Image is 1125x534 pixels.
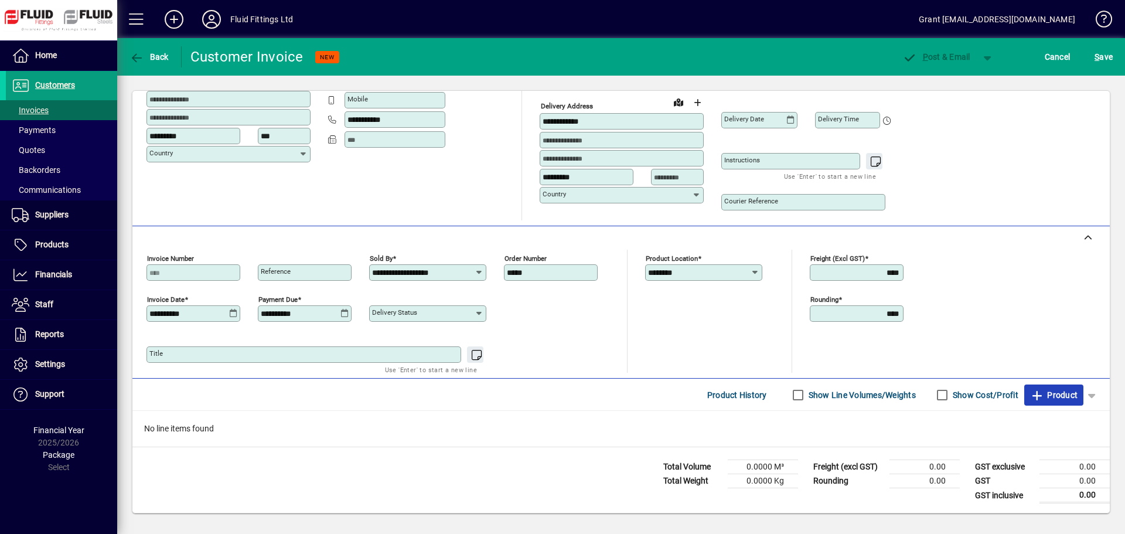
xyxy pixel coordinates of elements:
span: S [1095,52,1099,62]
span: Products [35,240,69,249]
button: Cancel [1042,46,1073,67]
span: NEW [320,53,335,61]
td: 0.00 [889,474,960,488]
a: Financials [6,260,117,290]
span: Backorders [12,165,60,175]
span: Quotes [12,145,45,155]
span: Financial Year [33,426,84,435]
button: Back [127,46,172,67]
mat-hint: Use 'Enter' to start a new line [385,363,477,376]
mat-label: Country [543,190,566,198]
span: Product [1030,386,1078,404]
td: Total Weight [657,474,728,488]
td: GST inclusive [969,488,1039,503]
a: Quotes [6,140,117,160]
mat-label: Freight (excl GST) [810,254,865,263]
mat-label: Payment due [258,295,298,304]
td: GST exclusive [969,460,1039,474]
mat-label: Sold by [370,254,393,263]
button: Product History [703,385,772,406]
td: Total Volume [657,460,728,474]
span: Home [35,50,57,60]
mat-label: Invoice number [147,254,194,263]
span: Customers [35,80,75,90]
span: ost & Email [902,52,970,62]
label: Show Line Volumes/Weights [806,389,916,401]
button: Choose address [688,93,707,112]
a: Support [6,380,117,409]
mat-label: Reference [261,267,291,275]
button: Post & Email [896,46,976,67]
div: Customer Invoice [190,47,304,66]
div: Fluid Fittings Ltd [230,10,293,29]
span: Financials [35,270,72,279]
td: 0.00 [889,460,960,474]
span: Staff [35,300,53,309]
a: Backorders [6,160,117,180]
mat-label: Order number [504,254,547,263]
span: Communications [12,185,81,195]
a: Reports [6,320,117,349]
button: Save [1092,46,1116,67]
button: Add [155,9,193,30]
a: Knowledge Base [1087,2,1110,40]
span: Settings [35,359,65,369]
div: Grant [EMAIL_ADDRESS][DOMAIN_NAME] [919,10,1075,29]
span: Product History [707,386,767,404]
mat-label: Invoice date [147,295,185,304]
a: Invoices [6,100,117,120]
label: Show Cost/Profit [950,389,1018,401]
td: 0.00 [1039,488,1110,503]
span: Package [43,450,74,460]
mat-label: Courier Reference [724,197,778,205]
td: Rounding [807,474,889,488]
a: Products [6,230,117,260]
mat-label: Mobile [347,95,368,103]
td: 0.0000 Kg [728,474,798,488]
a: Payments [6,120,117,140]
a: Staff [6,290,117,319]
mat-label: Instructions [724,156,760,164]
a: Communications [6,180,117,200]
mat-label: Delivery time [818,115,859,123]
span: Payments [12,125,56,135]
a: Suppliers [6,200,117,230]
button: Profile [193,9,230,30]
mat-label: Rounding [810,295,838,304]
mat-label: Delivery status [372,308,417,317]
span: Invoices [12,106,49,115]
mat-label: Country [149,149,173,157]
span: Back [129,52,169,62]
td: Freight (excl GST) [807,460,889,474]
mat-hint: Use 'Enter' to start a new line [784,169,876,183]
span: Suppliers [35,210,69,219]
mat-label: Delivery date [724,115,764,123]
td: 0.00 [1039,474,1110,488]
span: Cancel [1045,47,1071,66]
mat-label: Product location [646,254,698,263]
app-page-header-button: Back [117,46,182,67]
a: View on map [669,93,688,111]
span: P [923,52,928,62]
div: No line items found [132,411,1110,447]
span: Reports [35,329,64,339]
a: Home [6,41,117,70]
button: Product [1024,385,1083,406]
span: Support [35,389,64,399]
td: 0.0000 M³ [728,460,798,474]
mat-label: Title [149,349,163,358]
a: Settings [6,350,117,379]
span: ave [1095,47,1113,66]
td: 0.00 [1039,460,1110,474]
td: GST [969,474,1039,488]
